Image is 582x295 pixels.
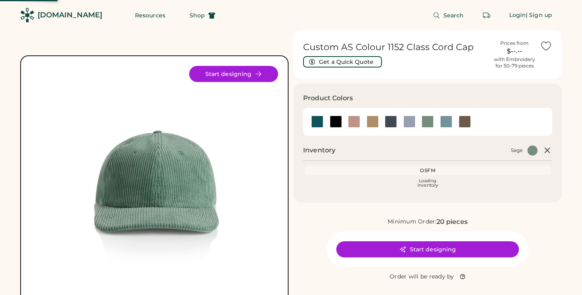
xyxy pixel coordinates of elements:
[189,66,278,82] button: Start designing
[511,147,523,154] div: Sage
[479,7,495,23] button: Retrieve an order
[423,7,474,23] button: Search
[303,56,382,67] button: Get a Quick Quote
[20,8,34,22] img: Rendered Logo - Screens
[494,56,535,69] div: with Embroidery for 50-79 pieces
[526,11,552,19] div: | Sign up
[180,7,225,23] button: Shop
[125,7,175,23] button: Resources
[190,13,205,18] span: Shop
[500,40,529,46] div: Prices from
[336,241,519,257] button: Start designing
[388,218,436,226] div: Minimum Order:
[303,145,335,155] h2: Inventory
[494,46,535,56] div: $--.--
[303,93,353,103] h3: Product Colors
[418,179,438,188] div: Loading Inventory
[443,13,464,18] span: Search
[38,10,102,20] div: [DOMAIN_NAME]
[509,11,526,19] div: Login
[390,273,454,281] div: Order will be ready by
[306,167,549,174] div: OSFM
[303,42,489,53] h1: Custom AS Colour 1152 Class Cord Cap
[436,217,468,227] div: 20 pieces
